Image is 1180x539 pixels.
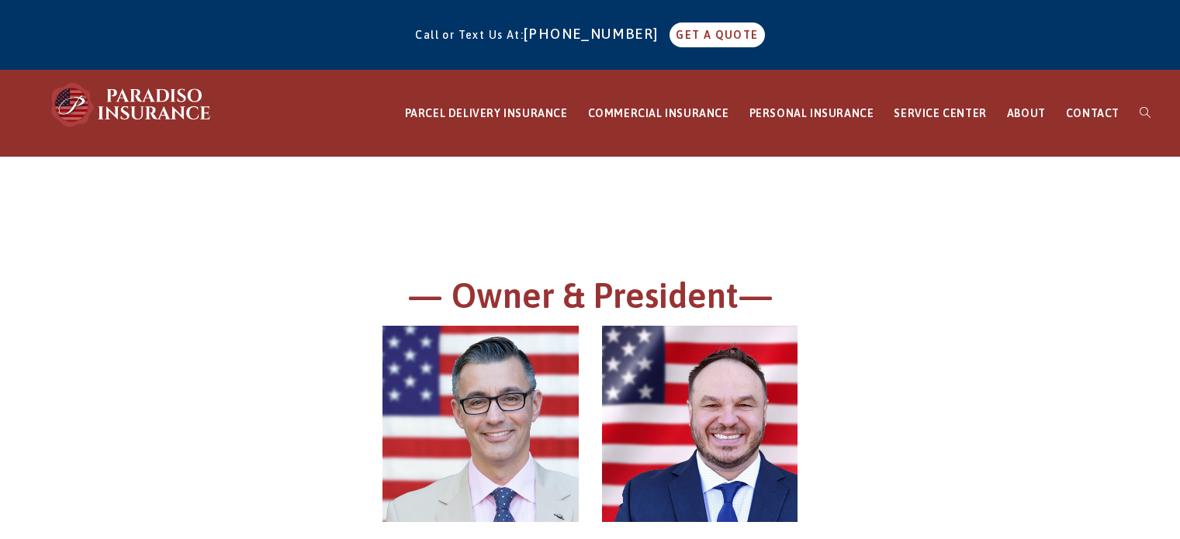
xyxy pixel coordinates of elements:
a: CONTACT [1056,71,1130,157]
a: COMMERCIAL INSURANCE [578,71,739,157]
a: [PHONE_NUMBER] [524,26,666,42]
span: COMMERCIAL INSURANCE [588,107,729,119]
img: Paradiso Insurance [47,81,217,128]
span: Call or Text Us At: [415,29,524,41]
span: CONTACT [1066,107,1119,119]
span: PARCEL DELIVERY INSURANCE [405,107,568,119]
a: SERVICE CENTER [884,71,996,157]
a: PARCEL DELIVERY INSURANCE [395,71,578,157]
img: chris-500x500 (1) [382,326,579,522]
span: PERSONAL INSURANCE [749,107,874,119]
span: SERVICE CENTER [894,107,986,119]
span: ABOUT [1007,107,1046,119]
img: Christos_500x500 [602,326,798,522]
a: PERSONAL INSURANCE [739,71,884,157]
a: ABOUT [997,71,1056,157]
a: GET A QUOTE [670,22,764,47]
h1: — Owner & President— [164,273,1017,327]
